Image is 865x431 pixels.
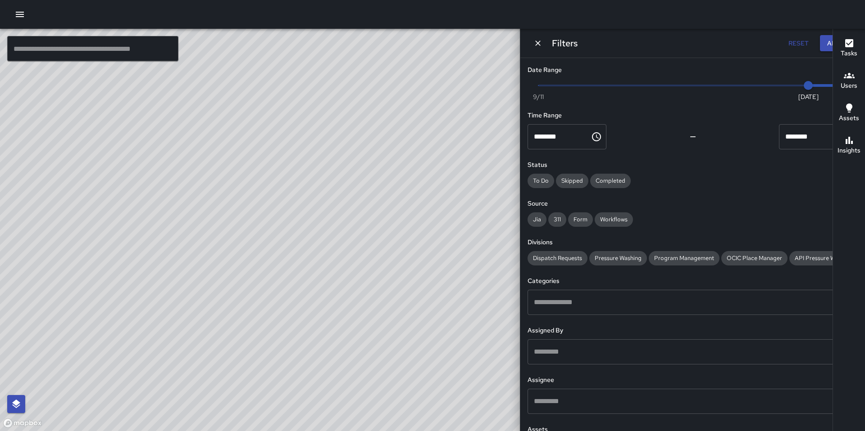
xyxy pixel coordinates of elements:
[595,212,633,227] div: Workflows
[587,128,605,146] button: Choose time, selected time is 12:00 AM
[528,254,587,262] span: Dispatch Requests
[820,35,854,52] button: Apply
[556,174,588,188] div: Skipped
[548,215,566,223] span: 311
[568,215,593,223] span: Form
[528,276,858,286] h6: Categories
[833,130,865,162] button: Insights
[649,254,719,262] span: Program Management
[533,92,544,101] span: 9/11
[528,215,546,223] span: Jia
[838,146,860,156] h6: Insights
[589,251,647,265] div: Pressure Washing
[721,254,788,262] span: OCIC Place Manager
[528,375,858,385] h6: Assignee
[798,92,819,101] span: [DATE]
[528,177,554,184] span: To Do
[841,81,857,91] h6: Users
[528,160,858,170] h6: Status
[649,251,719,265] div: Program Management
[789,254,858,262] span: API Pressure Washing
[528,326,858,336] h6: Assigned By
[528,199,858,209] h6: Source
[528,111,858,121] h6: Time Range
[528,251,587,265] div: Dispatch Requests
[789,251,858,265] div: API Pressure Washing
[841,49,857,58] h6: Tasks
[590,177,631,184] span: Completed
[833,32,865,65] button: Tasks
[528,174,554,188] div: To Do
[595,215,633,223] span: Workflows
[552,36,578,50] h6: Filters
[833,65,865,97] button: Users
[784,35,813,52] button: Reset
[528,238,858,247] h6: Divisions
[531,36,545,50] button: Dismiss
[833,97,865,130] button: Assets
[589,254,647,262] span: Pressure Washing
[721,251,788,265] div: OCIC Place Manager
[839,113,859,123] h6: Assets
[590,174,631,188] div: Completed
[556,177,588,184] span: Skipped
[548,212,566,227] div: 311
[568,212,593,227] div: Form
[528,212,546,227] div: Jia
[528,65,858,75] h6: Date Range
